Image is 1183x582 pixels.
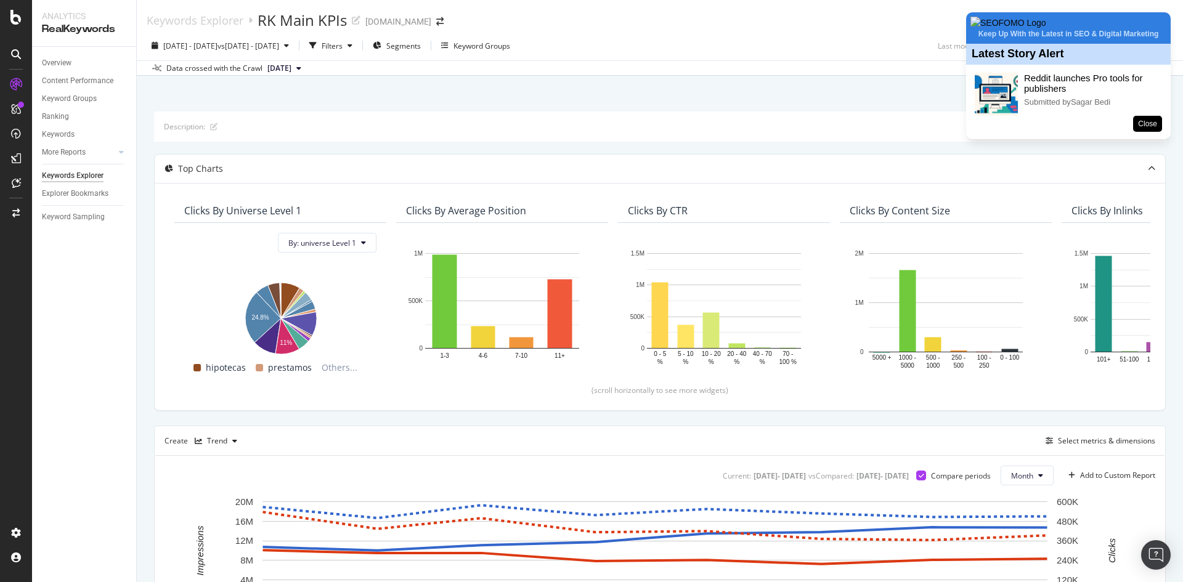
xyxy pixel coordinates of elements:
[1041,434,1155,448] button: Select metrics & dimensions
[636,281,644,288] text: 1M
[322,41,343,51] div: Filters
[515,352,527,358] text: 7-10
[42,22,126,36] div: RealKeywords
[1120,355,1139,362] text: 51-100
[1063,466,1155,485] button: Add to Custom Report
[657,358,663,365] text: %
[856,471,909,481] div: [DATE] - [DATE]
[479,352,488,358] text: 4-6
[406,247,598,366] svg: A chart.
[855,250,864,257] text: 2M
[42,110,69,123] div: Ranking
[1080,472,1155,479] div: Add to Custom Report
[901,362,915,369] text: 5000
[184,277,376,356] svg: A chart.
[734,358,739,365] text: %
[855,299,864,306] text: 1M
[760,358,765,365] text: %
[641,345,644,352] text: 0
[42,92,128,105] a: Keyword Groups
[207,437,227,445] div: Trend
[1079,283,1088,289] text: 1M
[1057,516,1078,527] text: 480K
[938,41,1035,51] div: Last modifications not saved
[977,354,991,361] text: 100 -
[195,525,205,575] text: Impressions
[1084,349,1088,355] text: 0
[1107,538,1117,563] text: Clicks
[147,36,294,55] button: [DATE] - [DATE]vs[DATE] - [DATE]
[678,350,694,357] text: 5 - 10
[850,204,950,217] div: Clicks By Content Size
[240,556,253,566] text: 8M
[926,362,940,369] text: 1000
[979,362,990,369] text: 250
[169,385,1150,395] div: (scroll horizontally to see more widgets)
[190,431,242,451] button: Trend
[628,204,688,217] div: Clicks By CTR
[251,314,269,321] text: 24.8%
[42,75,128,87] a: Content Performance
[42,146,86,159] div: More Reports
[165,431,242,451] div: Create
[1097,355,1111,362] text: 101+
[147,14,243,27] a: Keywords Explorer
[1071,204,1143,217] div: Clicks By Inlinks
[850,247,1042,371] div: A chart.
[235,496,253,507] text: 20M
[178,163,223,175] div: Top Charts
[860,349,864,355] text: 0
[409,297,423,304] text: 500K
[42,10,126,22] div: Analytics
[42,146,115,159] a: More Reports
[288,238,356,248] span: By: universe Level 1
[783,350,793,357] text: 70 -
[419,345,423,352] text: 0
[278,233,376,253] button: By: universe Level 1
[42,110,128,123] a: Ranking
[235,516,253,527] text: 16M
[1141,540,1171,570] div: Open Intercom Messenger
[42,92,97,105] div: Keyword Groups
[1057,536,1078,546] text: 360K
[304,36,357,55] button: Filters
[702,350,722,357] text: 10 - 20
[436,36,515,55] button: Keyword Groups
[365,15,431,28] div: [DOMAIN_NAME]
[436,17,444,26] div: arrow-right-arrow-left
[1075,250,1088,257] text: 1.5M
[42,128,128,141] a: Keywords
[166,63,262,74] div: Data crossed with the Crawl
[899,354,916,361] text: 1000 -
[163,41,217,51] span: [DATE] - [DATE]
[453,41,510,51] div: Keyword Groups
[1000,354,1020,361] text: 0 - 100
[42,75,113,87] div: Content Performance
[727,350,747,357] text: 20 - 40
[1074,315,1089,322] text: 500K
[631,250,644,257] text: 1.5M
[555,352,565,358] text: 11+
[267,63,291,74] span: 2025 Aug. 31st
[184,204,301,217] div: Clicks By universe Level 1
[42,128,75,141] div: Keywords
[42,57,71,70] div: Overview
[628,247,820,366] svg: A chart.
[164,121,205,132] div: Description:
[414,250,423,257] text: 1M
[1001,466,1054,485] button: Month
[258,10,347,31] div: RK Main KPIs
[931,471,991,481] div: Compare periods
[630,313,645,320] text: 500K
[42,211,105,224] div: Keyword Sampling
[42,211,128,224] a: Keyword Sampling
[1057,496,1078,507] text: 600K
[709,358,714,365] text: %
[235,536,253,546] text: 12M
[42,169,104,182] div: Keywords Explorer
[262,61,306,76] button: [DATE]
[754,471,806,481] div: [DATE] - [DATE]
[926,354,940,361] text: 500 -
